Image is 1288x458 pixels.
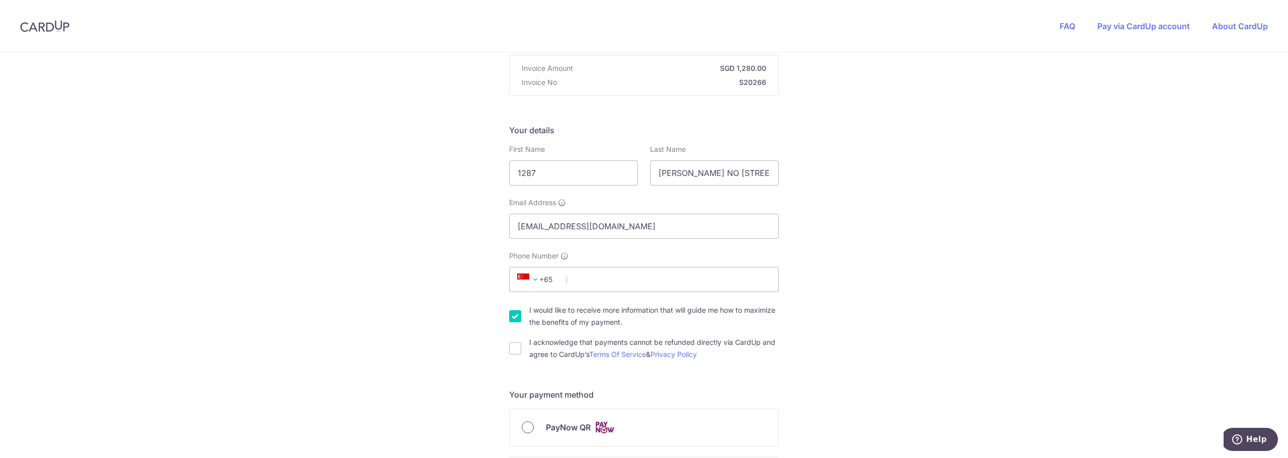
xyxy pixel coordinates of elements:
span: +65 [517,273,541,286]
span: Phone Number [509,251,558,261]
strong: SGD 1,280.00 [577,63,766,73]
input: Last name [650,160,779,186]
a: Terms Of Service [589,350,646,358]
a: FAQ [1060,21,1075,31]
a: Pay via CardUp account [1097,21,1190,31]
span: Email Address [509,198,556,208]
h5: Your details [509,124,779,136]
a: Privacy Policy [651,350,697,358]
span: +65 [514,273,559,286]
span: Invoice No [522,77,557,87]
span: PayNow QR [546,421,591,433]
strong: S20266 [561,77,766,87]
label: I acknowledge that payments cannot be refunded directly via CardUp and agree to CardUp’s & [529,336,779,360]
img: CardUp [20,20,69,32]
span: Invoice Amount [522,63,573,73]
img: Cards logo [595,421,615,434]
label: I would like to receive more information that will guide me how to maximize the benefits of my pa... [529,304,779,328]
label: Last Name [650,144,686,154]
a: About CardUp [1212,21,1268,31]
input: First name [509,160,638,186]
h5: Your payment method [509,389,779,401]
label: First Name [509,144,545,154]
div: PayNow QR Cards logo [522,421,766,434]
input: Email address [509,214,779,239]
iframe: Opens a widget where you can find more information [1224,428,1278,453]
